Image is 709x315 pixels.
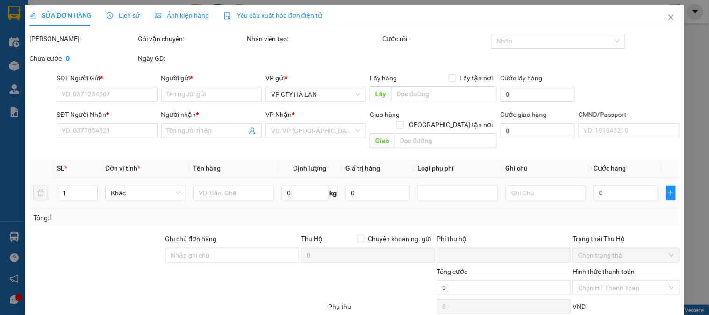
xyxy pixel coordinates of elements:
[573,234,679,244] div: Trạng thái Thu Hộ
[265,73,366,83] div: VP gửi
[33,213,274,223] div: Tổng: 1
[573,268,635,275] label: Hình thức thanh toán
[193,165,221,172] span: Tên hàng
[501,111,547,118] label: Cước giao hàng
[506,186,587,200] input: Ghi Chú
[501,74,543,82] label: Cước lấy hàng
[370,86,392,101] span: Lấy
[456,73,497,83] span: Lấy tận nơi
[501,123,575,138] input: Cước giao hàng
[165,235,217,243] label: Ghi chú đơn hàng
[193,186,274,200] input: VD: Bàn, Ghế
[370,111,400,118] span: Giao hàng
[111,186,180,200] span: Khác
[370,133,395,148] span: Giao
[501,87,575,102] input: Cước lấy hàng
[224,12,322,19] span: Yêu cầu xuất hóa đơn điện tử
[666,186,676,200] button: plus
[155,12,161,19] span: picture
[414,159,502,178] th: Loại phụ phí
[437,234,571,248] div: Phí thu hộ
[658,5,684,31] button: Close
[29,12,36,19] span: edit
[293,165,326,172] span: Định lượng
[249,127,256,135] span: user-add
[66,55,70,62] b: 0
[138,34,245,44] div: Gói vận chuyển:
[667,14,675,21] span: close
[224,12,231,20] img: icon
[107,12,140,19] span: Lịch sử
[370,74,397,82] span: Lấy hàng
[383,34,489,44] div: Cước rồi :
[161,73,262,83] div: Người gửi
[345,165,380,172] span: Giá trị hàng
[57,165,64,172] span: SL
[29,53,136,64] div: Chưa cước :
[29,12,92,19] span: SỬA ĐƠN HÀNG
[155,12,209,19] span: Ảnh kiện hàng
[395,133,497,148] input: Dọc đường
[165,248,300,263] input: Ghi chú đơn hàng
[594,165,626,172] span: Cước hàng
[365,234,435,244] span: Chuyển khoản ng. gửi
[437,268,468,275] span: Tổng cước
[666,189,675,197] span: plus
[579,109,679,120] div: CMND/Passport
[161,109,262,120] div: Người nhận
[578,248,673,262] span: Chọn trạng thái
[329,186,338,200] span: kg
[247,34,381,44] div: Nhân viên tạo:
[265,111,292,118] span: VP Nhận
[57,109,157,120] div: SĐT Người Nhận
[392,86,497,101] input: Dọc đường
[33,186,48,200] button: delete
[105,165,140,172] span: Đơn vị tính
[404,120,497,130] span: [GEOGRAPHIC_DATA] tận nơi
[502,159,590,178] th: Ghi chú
[107,12,113,19] span: clock-circle
[301,235,322,243] span: Thu Hộ
[29,34,136,44] div: [PERSON_NAME]:
[57,73,157,83] div: SĐT Người Gửi
[573,303,586,310] span: VND
[271,87,360,101] span: VP CTY HÀ LAN
[138,53,245,64] div: Ngày GD:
